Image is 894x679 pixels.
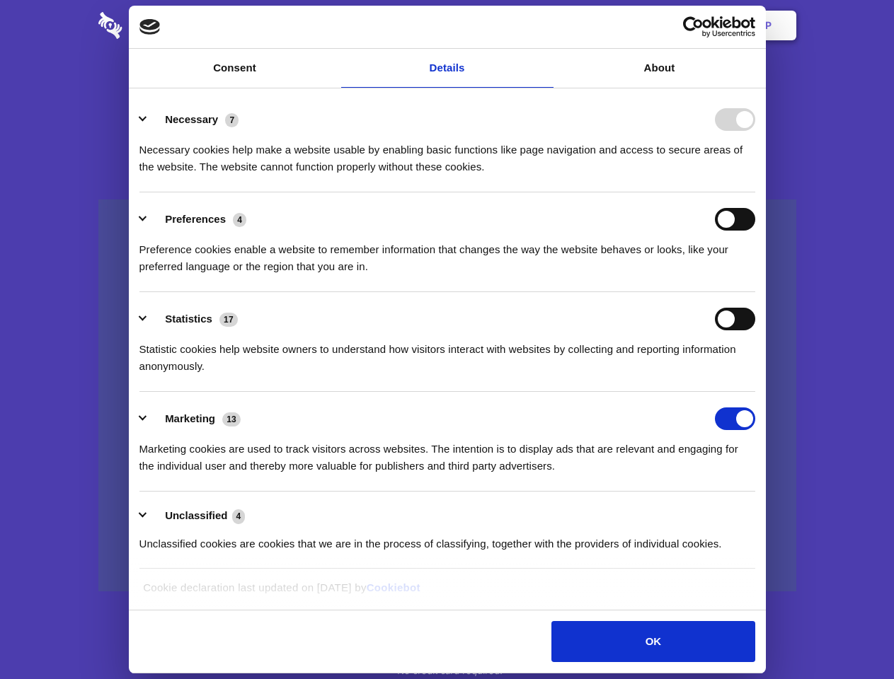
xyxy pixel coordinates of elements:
h4: Auto-redaction of sensitive data, encrypted data sharing and self-destructing private chats. Shar... [98,129,796,175]
img: logo-wordmark-white-trans-d4663122ce5f474addd5e946df7df03e33cb6a1c49d2221995e7729f52c070b2.svg [98,12,219,39]
div: Necessary cookies help make a website usable by enabling basic functions like page navigation and... [139,131,755,175]
span: 4 [233,213,246,227]
iframe: Drift Widget Chat Controller [823,608,877,662]
span: 4 [232,509,246,523]
a: About [554,49,766,88]
div: Unclassified cookies are cookies that we are in the process of classifying, together with the pro... [139,525,755,552]
a: Details [341,49,554,88]
a: Login [642,4,704,47]
button: Marketing (13) [139,407,250,430]
button: Necessary (7) [139,108,248,131]
span: 13 [222,412,241,426]
label: Statistics [165,313,212,325]
span: 17 [219,313,238,327]
img: logo [139,19,161,35]
a: Usercentrics Cookiebot - opens in a new window [631,16,755,37]
button: Statistics (17) [139,308,247,330]
span: 7 [225,113,239,127]
button: OK [551,621,755,662]
a: Pricing [416,4,477,47]
div: Preference cookies enable a website to remember information that changes the way the website beha... [139,231,755,275]
h1: Eliminate Slack Data Loss. [98,64,796,115]
div: Statistic cookies help website owners to understand how visitors interact with websites by collec... [139,330,755,375]
a: Contact [574,4,639,47]
label: Preferences [165,213,226,225]
a: Wistia video thumbnail [98,199,796,592]
button: Preferences (4) [139,208,256,231]
label: Necessary [165,113,218,125]
div: Cookie declaration last updated on [DATE] by [132,579,762,607]
a: Consent [129,49,341,88]
button: Unclassified (4) [139,507,254,525]
a: Cookiebot [367,581,420,593]
label: Marketing [165,412,215,424]
div: Marketing cookies are used to track visitors across websites. The intention is to display ads tha... [139,430,755,475]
